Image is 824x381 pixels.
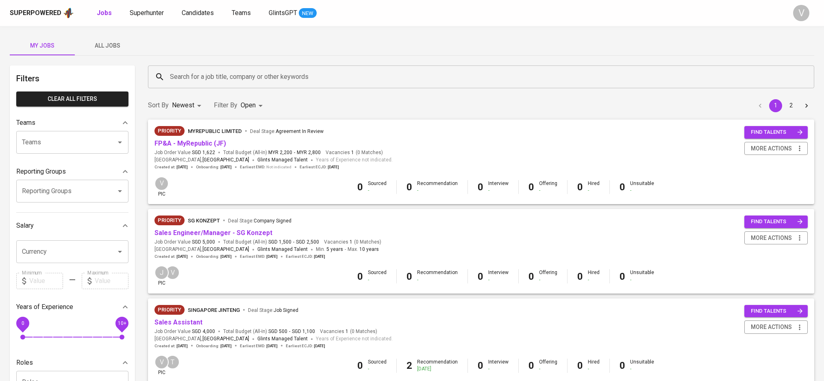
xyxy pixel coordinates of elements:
[744,216,808,228] button: find talents
[254,218,291,224] span: Company Signed
[488,180,509,194] div: Interview
[241,101,256,109] span: Open
[15,41,70,51] span: My Jobs
[294,149,295,156] span: -
[368,276,387,283] div: -
[250,128,324,134] span: Deal Stage :
[130,8,165,18] a: Superhunter
[488,276,509,283] div: -
[357,271,363,282] b: 0
[268,239,291,246] span: SGD 1,500
[417,366,458,372] div: [DATE]
[192,239,215,246] span: SGD 5,000
[368,180,387,194] div: Sourced
[16,218,128,234] div: Salary
[539,276,557,283] div: -
[257,246,308,252] span: Glints Managed Talent
[117,320,126,326] span: 10+
[214,100,237,110] p: Filter By
[154,216,185,224] span: Priority
[223,149,321,156] span: Total Budget (All-In)
[417,180,458,194] div: Recommendation
[16,221,34,231] p: Salary
[348,239,352,246] span: 1
[165,266,180,280] div: V
[328,164,339,170] span: [DATE]
[176,254,188,259] span: [DATE]
[223,328,315,335] span: Total Budget (All-In)
[240,254,278,259] span: Earliest EMD :
[785,99,798,112] button: Go to page 2
[148,100,169,110] p: Sort By
[154,156,249,164] span: [GEOGRAPHIC_DATA] ,
[588,359,600,372] div: Hired
[368,269,387,283] div: Sourced
[220,164,232,170] span: [DATE]
[286,254,325,259] span: Earliest ECJD :
[620,181,625,193] b: 0
[16,167,66,176] p: Reporting Groups
[368,366,387,372] div: -
[588,366,600,372] div: -
[154,318,202,326] a: Sales Assistant
[314,254,325,259] span: [DATE]
[192,149,215,156] span: SGD 1,622
[154,139,226,147] a: FP&A - MyRepublic (JF)
[154,266,169,280] div: J
[289,328,290,335] span: -
[286,343,325,349] span: Earliest ECJD :
[478,360,483,371] b: 0
[324,239,381,246] span: Vacancies ( 0 Matches )
[165,355,180,369] div: T
[228,218,291,224] span: Deal Stage :
[10,9,61,18] div: Superpowered
[182,9,214,17] span: Candidates
[154,239,215,246] span: Job Order Value
[316,156,393,164] span: Years of Experience not indicated.
[620,271,625,282] b: 0
[269,9,297,17] span: GlintsGPT
[97,8,113,18] a: Jobs
[182,8,215,18] a: Candidates
[130,9,164,17] span: Superhunter
[539,269,557,283] div: Offering
[344,328,348,335] span: 1
[114,246,126,257] button: Open
[220,254,232,259] span: [DATE]
[417,359,458,372] div: Recommendation
[359,246,379,252] span: 10 years
[154,335,249,343] span: [GEOGRAPHIC_DATA] ,
[478,271,483,282] b: 0
[114,137,126,148] button: Open
[172,98,204,113] div: Newest
[300,164,339,170] span: Earliest ECJD :
[154,126,185,136] div: New Job received from Demand Team
[176,164,188,170] span: [DATE]
[16,358,33,368] p: Roles
[202,246,249,254] span: [GEOGRAPHIC_DATA]
[751,233,792,243] span: more actions
[266,343,278,349] span: [DATE]
[357,360,363,371] b: 0
[269,8,317,18] a: GlintsGPT NEW
[154,176,169,198] div: pic
[357,181,363,193] b: 0
[154,216,185,225] div: New Job received from Demand Team
[154,229,272,237] a: Sales Engineer/Manager - SG Konzept
[488,269,509,283] div: Interview
[16,91,128,107] button: Clear All filters
[407,181,412,193] b: 0
[154,355,169,369] div: V
[751,322,792,332] span: more actions
[800,99,813,112] button: Go to next page
[154,127,185,135] span: Priority
[744,320,808,334] button: more actions
[630,187,654,194] div: -
[769,99,782,112] button: page 1
[630,276,654,283] div: -
[16,115,128,131] div: Teams
[154,355,169,376] div: pic
[274,307,298,313] span: Job Signed
[257,336,308,342] span: Glints Managed Talent
[154,266,169,287] div: pic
